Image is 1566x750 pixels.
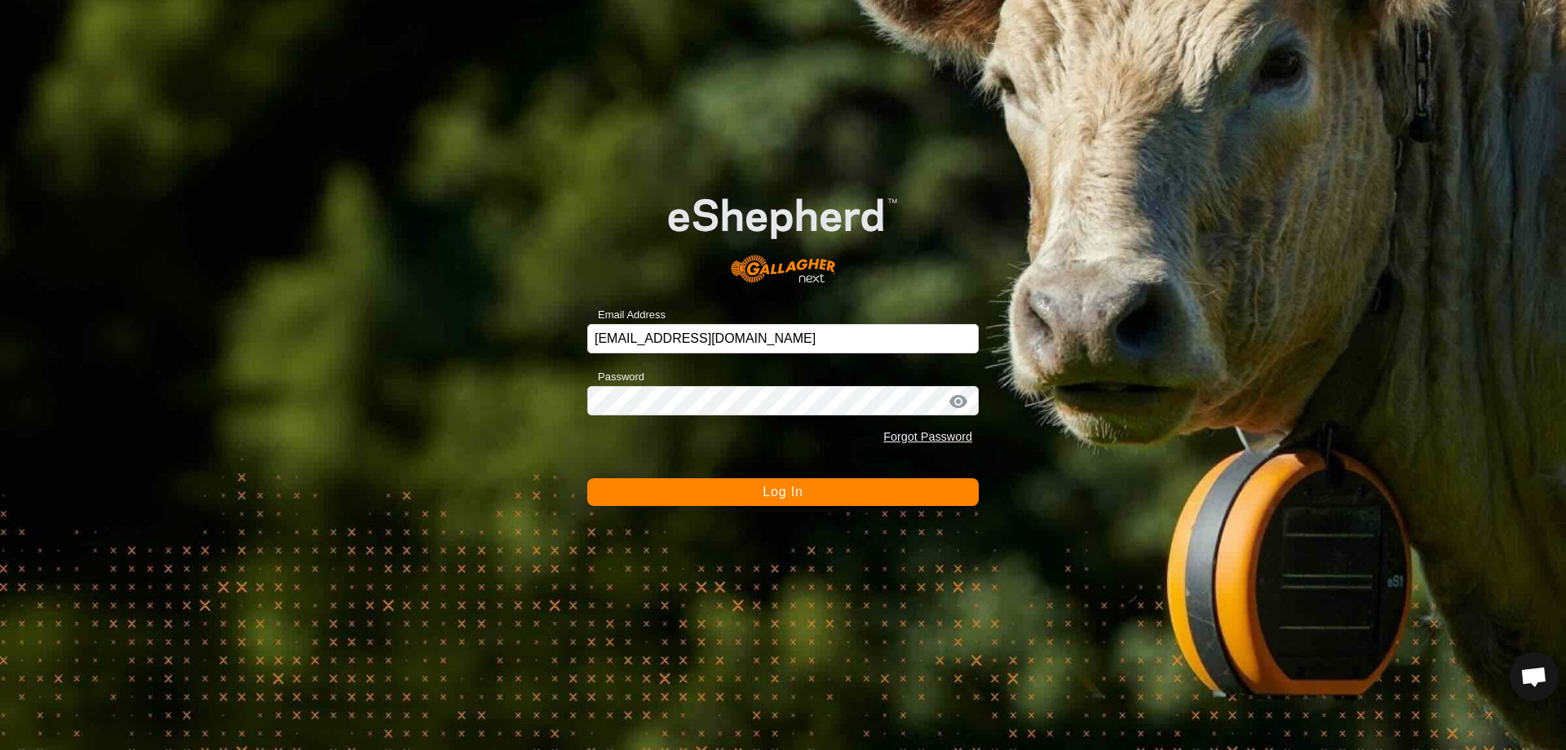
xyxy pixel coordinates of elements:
label: Email Address [587,307,666,323]
label: Password [587,369,644,385]
a: Forgot Password [883,430,972,443]
input: Email Address [587,324,979,353]
img: E-shepherd Logo [626,166,940,300]
div: Open chat [1510,652,1559,701]
span: Log In [763,485,803,499]
button: Log In [587,478,979,506]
